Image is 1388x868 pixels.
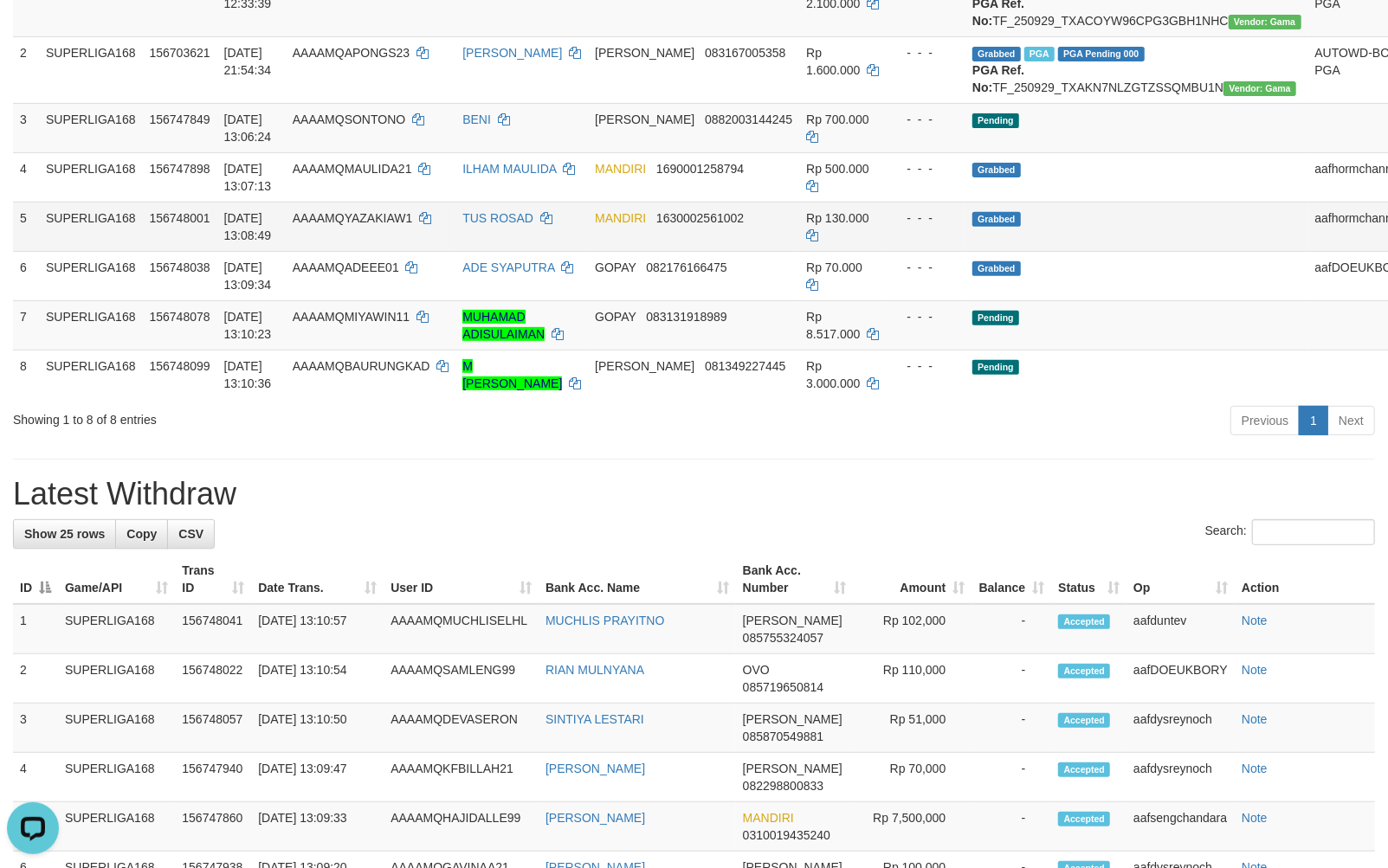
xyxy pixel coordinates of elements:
span: AAAAMQSONTONO [293,113,405,126]
th: Op: activate to sort column ascending [1127,555,1235,604]
td: Rp 102,000 [854,604,972,654]
td: 6 [13,251,39,300]
span: Rp 700.000 [806,113,868,126]
th: Action [1235,555,1375,604]
td: 5 [13,202,39,251]
a: Previous [1230,406,1300,435]
th: Amount: activate to sort column ascending [854,555,972,604]
b: PGA Ref. No: [972,63,1024,94]
th: Bank Acc. Number: activate to sort column ascending [736,555,854,604]
div: - - - [893,308,959,325]
td: 156748022 [175,654,251,704]
a: Note [1242,811,1268,825]
td: - [972,704,1051,753]
td: SUPERLIGA168 [39,152,143,202]
a: [PERSON_NAME] [462,46,562,60]
td: [DATE] 13:09:47 [251,753,384,802]
span: Grabbed [972,47,1021,61]
th: Status: activate to sort column ascending [1051,555,1127,604]
span: AAAAMQYAZAKIAW1 [293,211,412,225]
div: - - - [893,111,959,128]
th: User ID: activate to sort column ascending [384,555,539,604]
span: Copy 085719650814 to clipboard [743,680,823,694]
td: SUPERLIGA168 [39,36,143,103]
a: Note [1242,614,1268,627]
span: Accepted [1058,762,1110,777]
span: AAAAMQAPONGS23 [293,46,410,60]
span: Rp 500.000 [806,162,868,176]
th: Trans ID: activate to sort column ascending [175,555,251,604]
td: 3 [13,704,58,753]
span: Rp 1.600.000 [806,46,860,77]
span: GOPAY [595,310,636,324]
span: 156748001 [150,211,210,225]
td: 4 [13,152,39,202]
td: SUPERLIGA168 [39,251,143,300]
a: MUCHLIS PRAYITNO [546,614,664,627]
a: BENI [462,113,491,126]
td: SUPERLIGA168 [39,103,143,152]
td: - [972,753,1051,802]
td: TF_250929_TXAKN7NLZGTZSSQMBU1N [965,36,1307,103]
span: [DATE] 21:54:34 [224,46,272,77]
a: Note [1242,663,1268,677]
span: Copy 085755324057 to clipboard [743,631,823,645]
span: AAAAMQMAULIDA21 [293,162,412,176]
span: 156748099 [150,359,210,373]
td: 156748057 [175,704,251,753]
td: SUPERLIGA168 [58,802,175,852]
a: [PERSON_NAME] [546,811,645,825]
div: - - - [893,209,959,227]
span: Copy 1630002561002 to clipboard [656,211,744,225]
th: Bank Acc. Name: activate to sort column ascending [539,555,736,604]
div: Showing 1 to 8 of 8 entries [13,404,565,428]
a: CSV [167,519,215,549]
span: Copy 083131918989 to clipboard [646,310,726,324]
span: [PERSON_NAME] [595,359,694,373]
span: Rp 8.517.000 [806,310,860,341]
span: Rp 130.000 [806,211,868,225]
span: Copy 082176166475 to clipboard [646,260,726,274]
span: 156748038 [150,260,210,274]
td: aafduntev [1127,604,1235,654]
td: - [972,802,1051,852]
th: ID: activate to sort column descending [13,555,58,604]
span: Copy 081349227445 to clipboard [705,359,785,373]
a: RIAN MULNYANA [546,663,644,677]
span: MANDIRI [595,162,646,176]
td: SUPERLIGA168 [58,654,175,704]
span: 156747849 [150,113,210,126]
a: ADE SYAPUTRA [462,260,554,274]
span: Copy 083167005358 to clipboard [705,46,785,60]
span: [DATE] 13:08:49 [224,211,272,242]
td: [DATE] 13:09:33 [251,802,384,852]
span: Rp 3.000.000 [806,359,860,390]
a: Next [1327,406,1375,435]
span: Grabbed [972,261,1021,276]
span: Vendor URL: https://trx31.1velocity.biz [1229,15,1301,29]
td: - [972,654,1051,704]
a: Show 25 rows [13,519,116,549]
td: 8 [13,350,39,399]
td: AAAAMQDEVASERON [384,704,539,753]
input: Search: [1252,519,1375,545]
span: OVO [743,663,770,677]
span: [DATE] 13:09:34 [224,260,272,292]
span: CSV [178,527,203,541]
td: SUPERLIGA168 [58,604,175,654]
td: [DATE] 13:10:50 [251,704,384,753]
span: [PERSON_NAME] [743,762,842,775]
div: - - - [893,259,959,276]
td: [DATE] 13:10:54 [251,654,384,704]
label: Search: [1205,519,1375,545]
span: Accepted [1058,713,1110,728]
td: SUPERLIGA168 [58,753,175,802]
td: 2 [13,36,39,103]
td: 156747940 [175,753,251,802]
span: AAAAMQMIYAWIN11 [293,310,410,324]
span: Accepted [1058,664,1110,678]
span: GOPAY [595,260,636,274]
span: 156703621 [150,46,210,60]
td: SUPERLIGA168 [39,202,143,251]
span: Show 25 rows [24,527,105,541]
